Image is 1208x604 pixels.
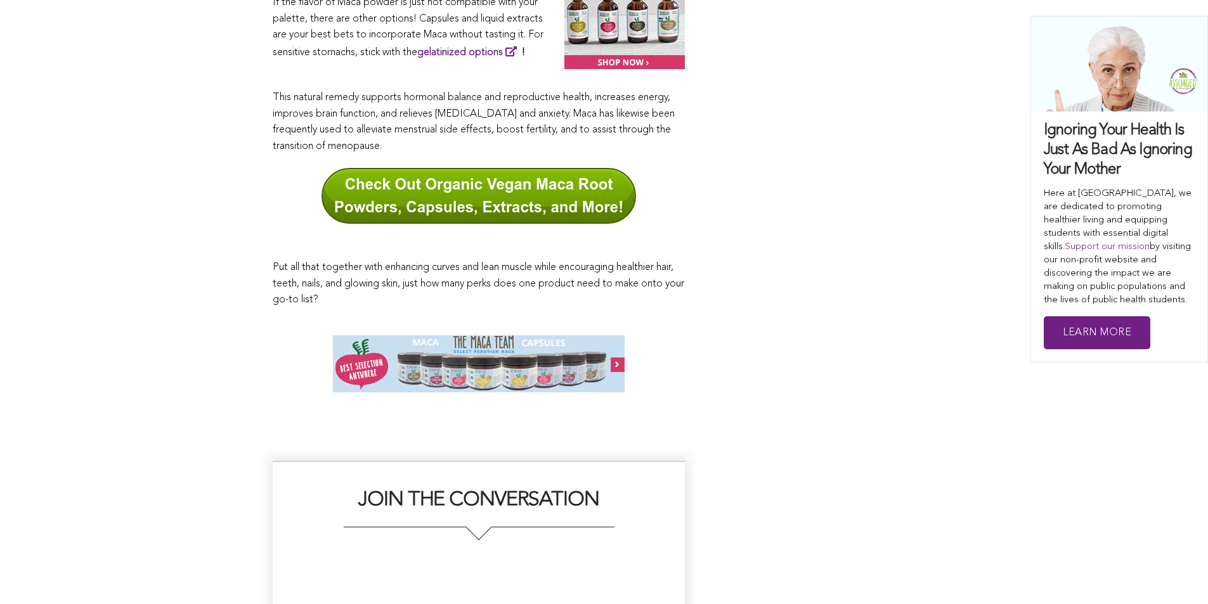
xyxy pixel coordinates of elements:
a: gelatinized options [417,48,522,58]
img: Maca-Team-Capsules-Banner-Ad [333,335,625,392]
iframe: Chat Widget [1145,543,1208,604]
span: This natural remedy supports hormonal balance and reproductive health, increases energy, improves... [273,93,675,151]
img: Check Out Organic Vegan Maca Root Powders, Capsules, Extracts, and More! [321,168,636,224]
h2: JOIN THE CONVERSATION [285,487,672,527]
span: Put all that together with enhancing curves and lean muscle while encouraging healthier hair, tee... [273,262,684,305]
a: Learn More [1044,316,1150,350]
strong: ! [417,48,525,58]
